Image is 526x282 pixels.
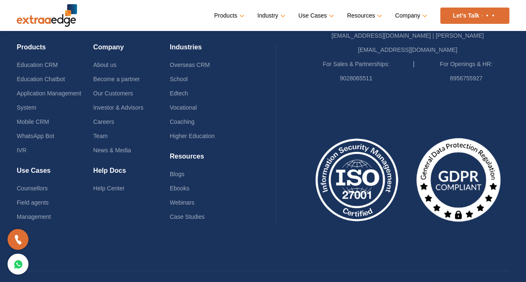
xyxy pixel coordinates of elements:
[93,62,116,68] a: About us
[170,152,246,167] h4: Resources
[395,10,426,22] a: Company
[340,75,372,82] a: 9028065511
[450,75,482,82] a: 8956755927
[93,167,170,181] h4: Help Docs
[93,133,108,139] a: Team
[170,171,185,177] a: Blogs
[93,104,144,111] a: Investor & Advisors
[93,43,170,58] h4: Company
[17,43,93,58] h4: Products
[257,10,284,22] a: Industry
[170,104,197,111] a: Vocational
[170,133,215,139] a: Higher Education
[93,76,140,82] a: Become a partner
[93,185,125,192] a: Help Center
[170,213,205,220] a: Case Studies
[170,199,195,206] a: Webinars
[93,118,114,125] a: Careers
[17,118,49,125] a: Mobile CRM
[214,10,243,22] a: Products
[17,133,54,139] a: WhatsApp Bot
[440,8,509,24] a: Let’s Talk
[170,76,188,82] a: School
[17,76,65,82] a: Education Chatbot
[93,90,133,97] a: Our Customers
[323,57,390,71] label: For Sales & Partnerships:
[17,199,49,206] a: Field agents
[17,167,93,181] h4: Use Cases
[170,118,195,125] a: Coaching
[170,90,188,97] a: Edtech
[17,90,81,111] a: Application Management System
[440,57,493,71] label: For Openings & HR:
[17,62,58,68] a: Education CRM
[17,185,48,192] a: Counsellors
[170,62,210,68] a: Overseas CRM
[298,10,332,22] a: Use Cases
[17,147,26,154] a: IVR
[347,10,380,22] a: Resources
[170,185,190,192] a: Ebooks
[331,32,484,53] a: [EMAIL_ADDRESS][DOMAIN_NAME] | [PERSON_NAME][EMAIL_ADDRESS][DOMAIN_NAME]
[93,147,131,154] a: News & Media
[17,213,51,220] a: Management
[170,43,246,58] h4: Industries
